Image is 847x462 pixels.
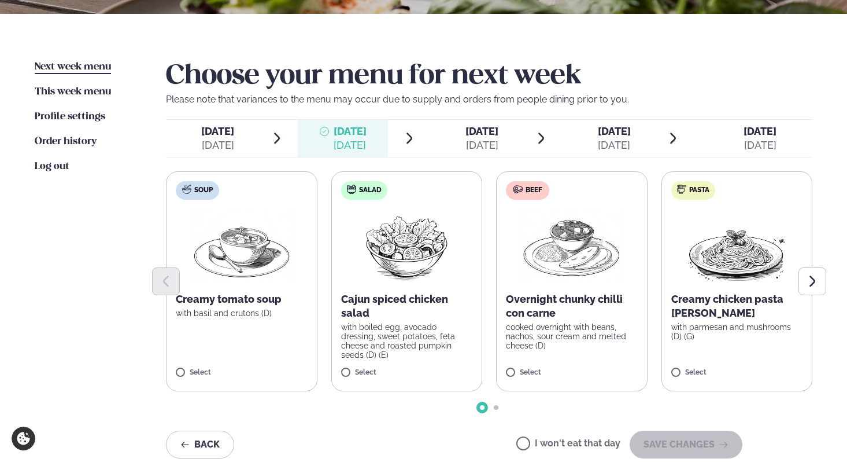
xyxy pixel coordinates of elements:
img: Spagetti.png [686,209,787,283]
span: Go to slide 2 [494,405,498,410]
span: [DATE] [465,125,498,137]
span: Order history [35,137,97,146]
div: [DATE] [465,138,498,152]
div: [DATE] [334,138,367,152]
img: pasta.svg [677,185,686,194]
span: [DATE] [201,125,234,137]
span: Next week menu [35,62,111,72]
a: Profile settings [35,110,105,124]
span: Log out [35,162,69,171]
p: with parmesan and mushrooms (D) (G) [671,322,803,341]
p: Cajun spiced chicken salad [341,292,473,320]
span: [DATE] [334,125,367,137]
span: Pasta [689,186,709,195]
img: soup.svg [182,185,191,194]
img: Soup.png [191,209,293,283]
a: Order history [35,135,97,149]
p: Creamy chicken pasta [PERSON_NAME] [671,292,803,320]
button: Previous slide [152,267,180,295]
button: Next slide [798,267,826,295]
span: Go to slide 1 [480,405,484,410]
div: [DATE] [598,138,631,152]
span: Soup [194,186,213,195]
p: Please note that variances to the menu may occur due to supply and orders from people dining prio... [166,93,812,107]
div: [DATE] [744,138,776,152]
img: Curry-Rice-Naan.png [521,209,623,283]
a: Cookie settings [12,427,35,450]
span: Profile settings [35,112,105,122]
p: with basil and crutons (D) [176,309,308,318]
div: [DATE] [201,138,234,152]
span: [DATE] [598,125,631,137]
p: Overnight chunky chilli con carne [506,292,638,320]
p: Creamy tomato soup [176,292,308,306]
span: This week menu [35,87,111,97]
img: beef.svg [513,185,523,194]
a: Next week menu [35,60,111,74]
a: This week menu [35,85,111,99]
p: cooked overnight with beans, nachos, sour cream and melted cheese (D) [506,322,638,350]
img: Salad.png [356,209,458,283]
button: SAVE CHANGES [630,431,742,459]
p: with boiled egg, avocado dressing, sweet potatoes, feta cheese and roasted pumpkin seeds (D) (E) [341,322,473,360]
span: Beef [526,186,542,195]
h2: Choose your menu for next week [166,60,812,93]
span: [DATE] [744,125,776,137]
img: salad.svg [347,185,356,194]
a: Log out [35,160,69,174]
span: Salad [359,186,382,195]
button: Back [166,431,234,459]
